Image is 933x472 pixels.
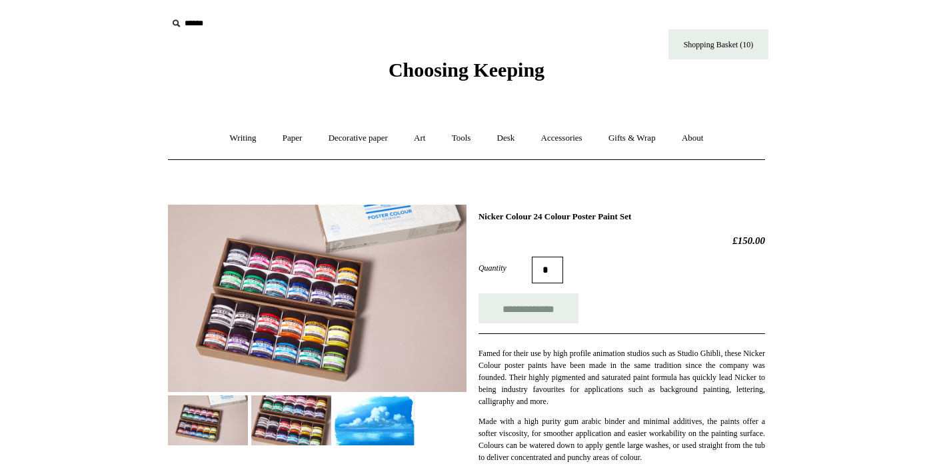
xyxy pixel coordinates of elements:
img: Nicker Colour 24 Colour Poster Paint Set [335,395,415,445]
a: About [670,121,716,156]
a: Choosing Keeping [389,69,544,79]
a: Desk [485,121,527,156]
label: Quantity [478,262,532,274]
a: Writing [218,121,269,156]
a: Paper [271,121,315,156]
p: Made with a high purity gum arabic binder and minimal additives, the paints offer a softer viscos... [478,415,765,463]
p: Famed for their use by high profile animation studios such as Studio Ghibli, these Nicker Colour ... [478,347,765,407]
a: Decorative paper [317,121,400,156]
a: Accessories [529,121,594,156]
a: Gifts & Wrap [596,121,668,156]
img: Nicker Colour 24 Colour Poster Paint Set [251,395,331,445]
img: Nicker Colour 24 Colour Poster Paint Set [168,395,248,445]
a: Tools [440,121,483,156]
a: Art [402,121,437,156]
h1: Nicker Colour 24 Colour Poster Paint Set [478,211,765,222]
img: Nicker Colour 24 Colour Poster Paint Set [168,205,467,392]
h2: £150.00 [478,235,765,247]
a: Shopping Basket (10) [668,29,768,59]
span: Choosing Keeping [389,59,544,81]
